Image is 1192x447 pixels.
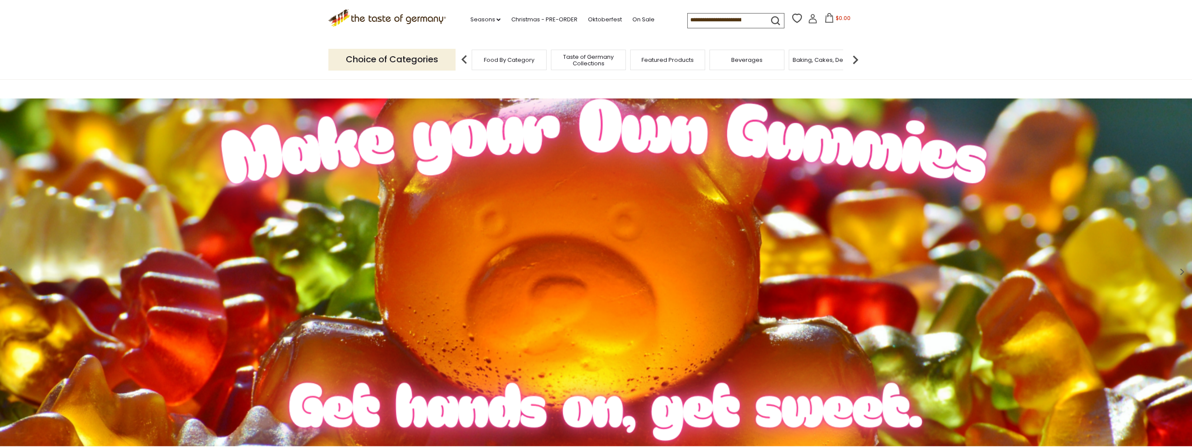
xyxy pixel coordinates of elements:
[847,51,864,68] img: next arrow
[836,14,851,22] span: $0.00
[328,49,456,70] p: Choice of Categories
[484,57,534,63] a: Food By Category
[642,57,694,63] a: Featured Products
[470,15,500,24] a: Seasons
[731,57,763,63] a: Beverages
[554,54,623,67] a: Taste of Germany Collections
[456,51,473,68] img: previous arrow
[632,15,654,24] a: On Sale
[511,15,577,24] a: Christmas - PRE-ORDER
[819,13,856,26] button: $0.00
[588,15,621,24] a: Oktoberfest
[793,57,860,63] a: Baking, Cakes, Desserts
